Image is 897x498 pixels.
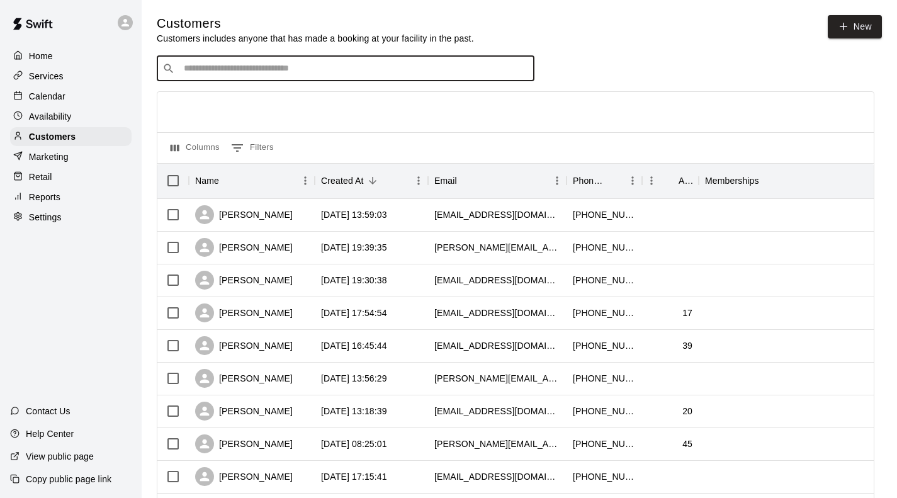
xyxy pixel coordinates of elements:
button: Sort [457,172,475,190]
div: jason.brunsvold@gmail.com [434,372,560,385]
button: Menu [296,171,315,190]
div: Created At [321,163,364,198]
a: Retail [10,167,132,186]
p: Reports [29,191,60,203]
button: Menu [409,171,428,190]
a: New [828,15,882,38]
p: Copy public page link [26,473,111,485]
div: 39 [682,339,692,352]
button: Menu [623,171,642,190]
div: 2025-10-08 13:56:29 [321,372,387,385]
button: Sort [219,172,237,190]
div: [PERSON_NAME] [195,402,293,421]
div: cswitzer80@yahoo.com [434,208,560,221]
div: [PERSON_NAME] [195,271,293,290]
div: 2025-10-08 13:18:39 [321,405,387,417]
div: Phone Number [567,163,642,198]
a: Services [10,67,132,86]
div: 2025-10-08 16:45:44 [321,339,387,352]
div: vrlong5@gmail.com [434,470,560,483]
a: Reports [10,188,132,207]
div: [PERSON_NAME] [195,303,293,322]
p: Help Center [26,427,74,440]
p: Home [29,50,53,62]
div: +13093732977 [573,241,636,254]
div: [PERSON_NAME] [195,369,293,388]
div: 2025-10-08 17:54:54 [321,307,387,319]
h5: Customers [157,15,474,32]
div: Memberships [705,163,759,198]
div: 45 [682,438,692,450]
a: Customers [10,127,132,146]
div: +15635059605 [573,405,636,417]
div: Age [642,163,699,198]
div: +13093500821 [573,339,636,352]
div: Memberships [699,163,888,198]
div: Name [195,163,219,198]
button: Menu [642,171,661,190]
div: [PERSON_NAME] [195,238,293,257]
p: Contact Us [26,405,71,417]
p: Services [29,70,64,82]
div: Email [428,163,567,198]
div: +16307091888 [573,470,636,483]
div: +15636502945 [573,438,636,450]
div: +13097981620 [573,208,636,221]
div: cory@legendsbaseballqc.com [434,438,560,450]
button: Menu [869,171,888,190]
button: Sort [759,172,777,190]
p: Marketing [29,150,69,163]
a: Marketing [10,147,132,166]
div: Phone Number [573,163,606,198]
div: langanbrady05@gmail.com [434,405,560,417]
div: [PERSON_NAME] [195,205,293,224]
div: [PERSON_NAME] [195,336,293,355]
button: Show filters [228,138,277,158]
div: 17 [682,307,692,319]
a: Settings [10,208,132,227]
div: Created At [315,163,428,198]
div: smithillini@msn.com [434,274,560,286]
div: 2025-10-08 19:30:38 [321,274,387,286]
div: 2025-10-09 13:59:03 [321,208,387,221]
div: 20 [682,405,692,417]
div: 2025-10-08 19:39:35 [321,241,387,254]
button: Sort [606,172,623,190]
div: Age [679,163,692,198]
button: Sort [364,172,381,190]
div: [PERSON_NAME] [195,434,293,453]
div: +17173871802 [573,307,636,319]
p: Availability [29,110,72,123]
a: Home [10,47,132,65]
p: Calendar [29,90,65,103]
a: Calendar [10,87,132,106]
p: Customers includes anyone that has made a booking at your facility in the past. [157,32,474,45]
div: 2025-10-08 08:25:01 [321,438,387,450]
p: Retail [29,171,52,183]
p: Settings [29,211,62,224]
div: Name [189,163,315,198]
div: pfo44@icloud.com [434,307,560,319]
div: adam.wennmacher@gmail.com [434,241,560,254]
div: Email [434,163,457,198]
button: Sort [661,172,679,190]
div: +13099457606 [573,274,636,286]
a: Availability [10,107,132,126]
div: 2025-10-06 17:15:41 [321,470,387,483]
div: Search customers by name or email [157,56,534,81]
div: +13092365244 [573,372,636,385]
button: Select columns [167,138,223,158]
div: [PERSON_NAME] [195,467,293,486]
button: Menu [548,171,567,190]
div: lynseybenham6@gmail.com [434,339,560,352]
p: Customers [29,130,76,143]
